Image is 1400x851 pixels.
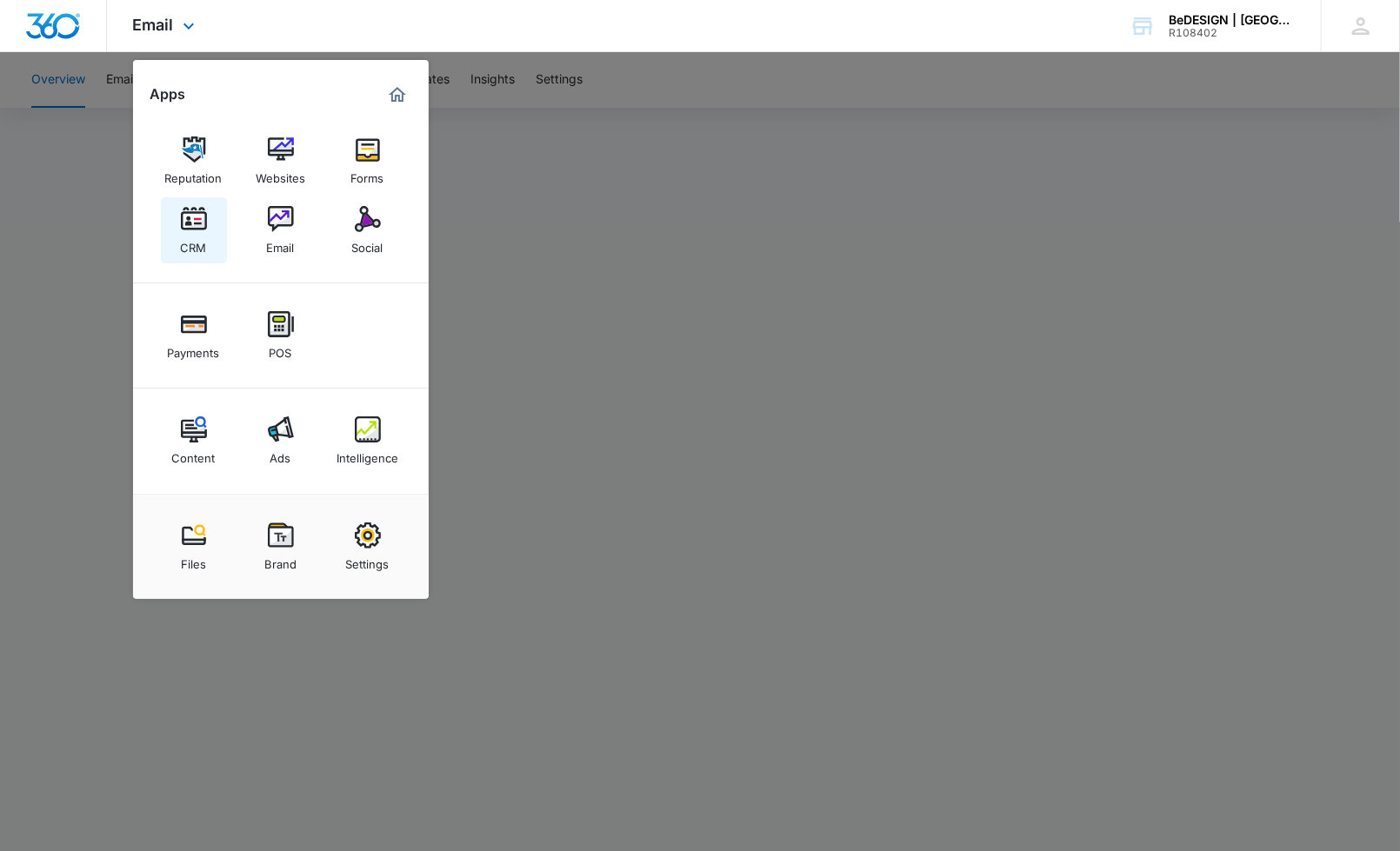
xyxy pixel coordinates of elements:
a: CRM [161,197,227,263]
div: account id [1169,27,1296,39]
div: POS [270,337,292,360]
div: Files [181,548,206,571]
a: Files [161,514,227,580]
a: POS [248,303,314,369]
div: Forms [351,163,384,185]
div: Ads [270,442,291,465]
a: Forms [335,128,401,194]
div: CRM [181,232,207,255]
a: Content [161,408,227,474]
a: Reputation [161,128,227,194]
a: Social [335,197,401,263]
div: account name [1169,13,1296,27]
a: Settings [335,514,401,580]
div: Settings [346,548,390,571]
div: Brand [264,548,297,571]
div: Payments [168,337,220,360]
a: Payments [161,303,227,369]
div: Content [172,442,216,465]
div: Reputation [165,163,223,185]
a: Ads [248,408,314,474]
div: Email [267,232,295,255]
a: Intelligence [335,408,401,474]
a: Websites [248,128,314,194]
span: Email [133,16,174,34]
a: Marketing 360® Dashboard [383,81,411,109]
div: Websites [256,163,305,185]
a: Email [248,197,314,263]
a: Brand [248,514,314,580]
div: Intelligence [337,442,398,465]
h2: Apps [150,86,186,103]
div: Social [352,232,383,255]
